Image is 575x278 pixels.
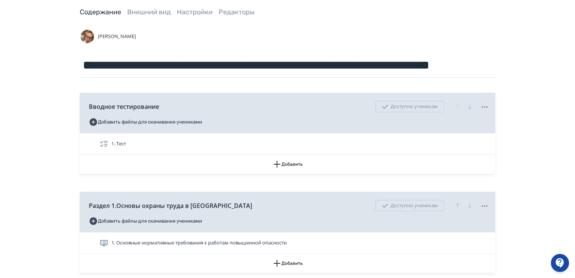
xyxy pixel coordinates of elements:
[89,201,252,210] span: Раздел 1.Основы охраны труда в [GEOGRAPHIC_DATA]
[80,254,495,273] button: Добавить
[89,116,202,128] button: Добавить файлы для скачивания учениками
[127,8,171,16] a: Внешний вид
[376,200,444,211] div: Доступно ученикам
[80,232,495,254] div: 1. Основные нормативные требования к работам повышенной опасности
[80,29,95,44] img: Avatar
[376,101,444,112] div: Доступно ученикам
[80,155,495,174] button: Добавить
[89,215,202,227] button: Добавить файлы для скачивания учениками
[80,8,121,16] a: Содержание
[89,102,159,111] span: Вводное тестирование
[219,8,255,16] a: Редакторы
[98,33,136,40] span: [PERSON_NAME]
[177,8,213,16] a: Настройки
[80,133,495,155] div: 1. Тест
[111,239,287,247] span: 1. Основные нормативные требования к работам повышенной опасности
[111,140,126,148] span: 1. Тест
